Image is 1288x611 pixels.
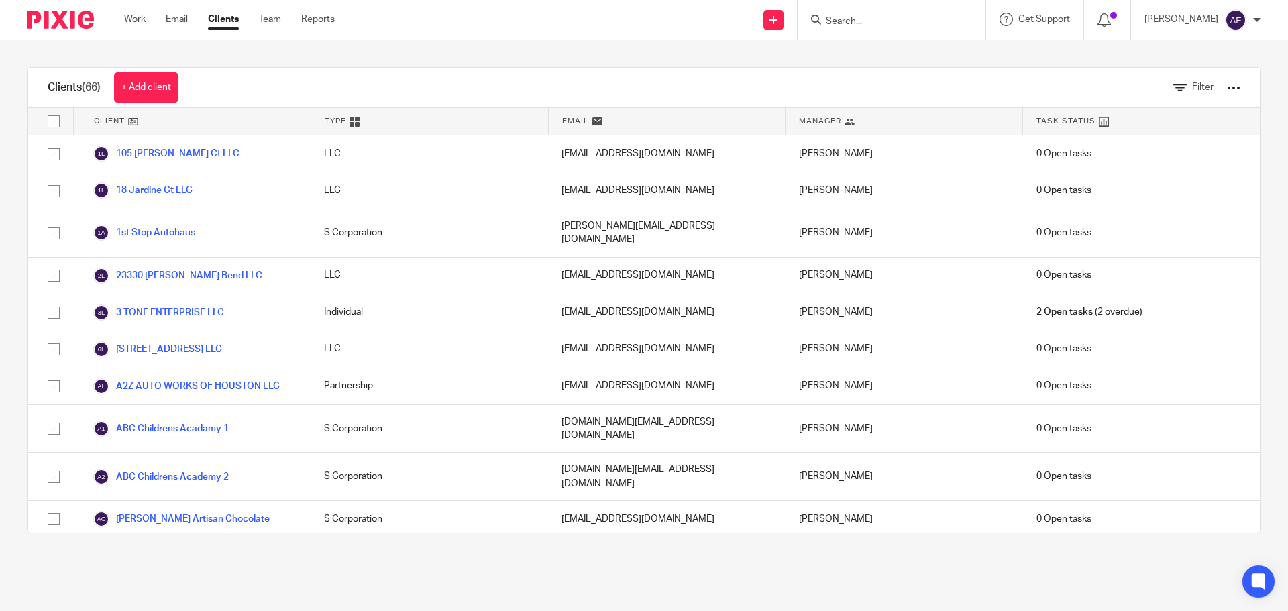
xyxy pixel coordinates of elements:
div: S Corporation [311,209,548,257]
span: 0 Open tasks [1036,512,1091,526]
a: A2Z AUTO WORKS OF HOUSTON LLC [93,378,280,394]
a: 3 TONE ENTERPRISE LLC [93,304,224,321]
div: [PERSON_NAME][EMAIL_ADDRESS][DOMAIN_NAME] [548,209,786,257]
div: [EMAIL_ADDRESS][DOMAIN_NAME] [548,258,786,294]
div: [PERSON_NAME] [786,209,1023,257]
a: Work [124,13,146,26]
img: svg%3E [93,341,109,357]
span: (66) [82,82,101,93]
div: [DOMAIN_NAME][EMAIL_ADDRESS][DOMAIN_NAME] [548,405,786,453]
div: LLC [311,258,548,294]
img: svg%3E [93,421,109,437]
a: 23330 [PERSON_NAME] Bend LLC [93,268,262,284]
div: [PERSON_NAME] [786,135,1023,172]
a: ABC Childrens Acadamy 1 [93,421,229,437]
a: + Add client [114,72,178,103]
span: Client [94,115,125,127]
div: [PERSON_NAME] [786,368,1023,404]
div: LLC [311,331,548,368]
a: Reports [301,13,335,26]
input: Select all [41,109,66,134]
div: Individual [311,294,548,331]
a: 18 Jardine Ct LLC [93,182,193,199]
input: Search [824,16,945,28]
div: [PERSON_NAME] [786,453,1023,500]
img: svg%3E [93,268,109,284]
span: 0 Open tasks [1036,422,1091,435]
div: [PERSON_NAME] [786,294,1023,331]
div: S Corporation [311,453,548,500]
span: 0 Open tasks [1036,226,1091,239]
img: svg%3E [93,469,109,485]
span: Type [325,115,346,127]
span: 0 Open tasks [1036,147,1091,160]
span: Manager [799,115,841,127]
div: [PERSON_NAME] [786,331,1023,368]
img: svg%3E [93,182,109,199]
div: Partnership [311,368,548,404]
span: 0 Open tasks [1036,184,1091,197]
img: svg%3E [93,304,109,321]
span: Task Status [1036,115,1095,127]
span: 0 Open tasks [1036,379,1091,392]
img: svg%3E [1225,9,1246,31]
div: [PERSON_NAME] [786,172,1023,209]
div: LLC [311,135,548,172]
div: [DOMAIN_NAME][EMAIL_ADDRESS][DOMAIN_NAME] [548,453,786,500]
span: Get Support [1018,15,1070,24]
div: [EMAIL_ADDRESS][DOMAIN_NAME] [548,172,786,209]
h1: Clients [48,80,101,95]
div: S Corporation [311,501,548,537]
span: 2 Open tasks [1036,305,1093,319]
img: svg%3E [93,146,109,162]
span: 0 Open tasks [1036,268,1091,282]
div: [PERSON_NAME] [786,501,1023,537]
div: [EMAIL_ADDRESS][DOMAIN_NAME] [548,501,786,537]
a: Email [166,13,188,26]
img: svg%3E [93,225,109,241]
img: Pixie [27,11,94,29]
a: [PERSON_NAME] Artisan Chocolate [93,511,270,527]
div: S Corporation [311,405,548,453]
a: ABC Childrens Academy 2 [93,469,229,485]
p: [PERSON_NAME] [1144,13,1218,26]
span: Email [562,115,589,127]
div: [EMAIL_ADDRESS][DOMAIN_NAME] [548,135,786,172]
span: (2 overdue) [1036,305,1142,319]
div: [PERSON_NAME] [786,405,1023,453]
div: [EMAIL_ADDRESS][DOMAIN_NAME] [548,368,786,404]
a: Team [259,13,281,26]
a: Clients [208,13,239,26]
span: Filter [1192,82,1214,92]
img: svg%3E [93,511,109,527]
a: 1st Stop Autohaus [93,225,195,241]
img: svg%3E [93,378,109,394]
div: [EMAIL_ADDRESS][DOMAIN_NAME] [548,331,786,368]
div: [PERSON_NAME] [786,258,1023,294]
a: 105 [PERSON_NAME] Ct LLC [93,146,239,162]
div: LLC [311,172,548,209]
div: [EMAIL_ADDRESS][DOMAIN_NAME] [548,294,786,331]
span: 0 Open tasks [1036,469,1091,483]
span: 0 Open tasks [1036,342,1091,355]
a: [STREET_ADDRESS] LLC [93,341,222,357]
